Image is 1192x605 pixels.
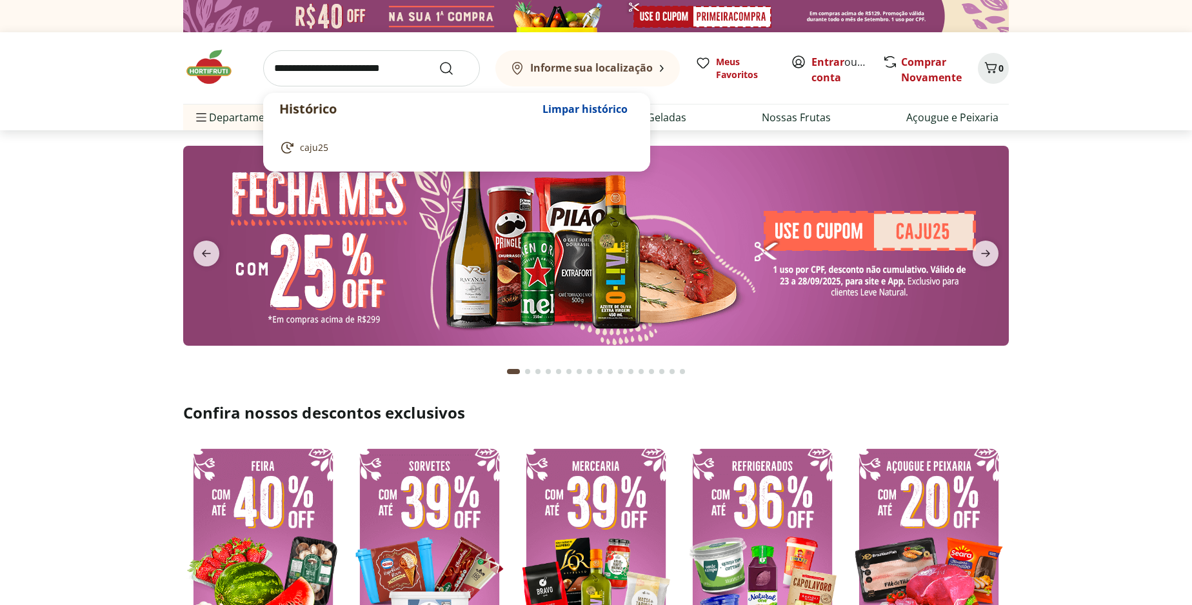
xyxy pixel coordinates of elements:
button: Go to page 3 from fs-carousel [533,356,543,387]
a: Comprar Novamente [901,55,962,84]
span: 0 [998,62,1004,74]
button: Go to page 16 from fs-carousel [667,356,677,387]
button: Go to page 7 from fs-carousel [574,356,584,387]
button: Carrinho [978,53,1009,84]
button: Current page from fs-carousel [504,356,522,387]
button: Go to page 2 from fs-carousel [522,356,533,387]
a: Nossas Frutas [762,110,831,125]
h2: Confira nossos descontos exclusivos [183,402,1009,423]
a: Açougue e Peixaria [906,110,998,125]
button: Go to page 11 from fs-carousel [615,356,626,387]
button: Go to page 6 from fs-carousel [564,356,574,387]
span: Meus Favoritos [716,55,775,81]
button: Limpar histórico [536,94,634,124]
img: Hortifruti [183,48,248,86]
button: Go to page 8 from fs-carousel [584,356,595,387]
span: caju25 [300,141,328,154]
button: Go to page 12 from fs-carousel [626,356,636,387]
a: caju25 [279,140,629,155]
button: Submit Search [439,61,470,76]
button: Go to page 15 from fs-carousel [657,356,667,387]
input: search [263,50,480,86]
b: Informe sua localização [530,61,653,75]
a: Entrar [811,55,844,69]
button: Menu [194,102,209,133]
span: Limpar histórico [542,104,628,114]
button: Go to page 5 from fs-carousel [553,356,564,387]
span: Departamentos [194,102,286,133]
button: Informe sua localização [495,50,680,86]
button: Go to page 9 from fs-carousel [595,356,605,387]
button: Go to page 4 from fs-carousel [543,356,553,387]
button: Go to page 10 from fs-carousel [605,356,615,387]
button: Go to page 13 from fs-carousel [636,356,646,387]
span: ou [811,54,869,85]
button: Go to page 17 from fs-carousel [677,356,688,387]
button: Go to page 14 from fs-carousel [646,356,657,387]
button: next [962,241,1009,266]
p: Histórico [279,100,536,118]
button: previous [183,241,230,266]
img: banana [183,146,1009,346]
a: Meus Favoritos [695,55,775,81]
a: Criar conta [811,55,882,84]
